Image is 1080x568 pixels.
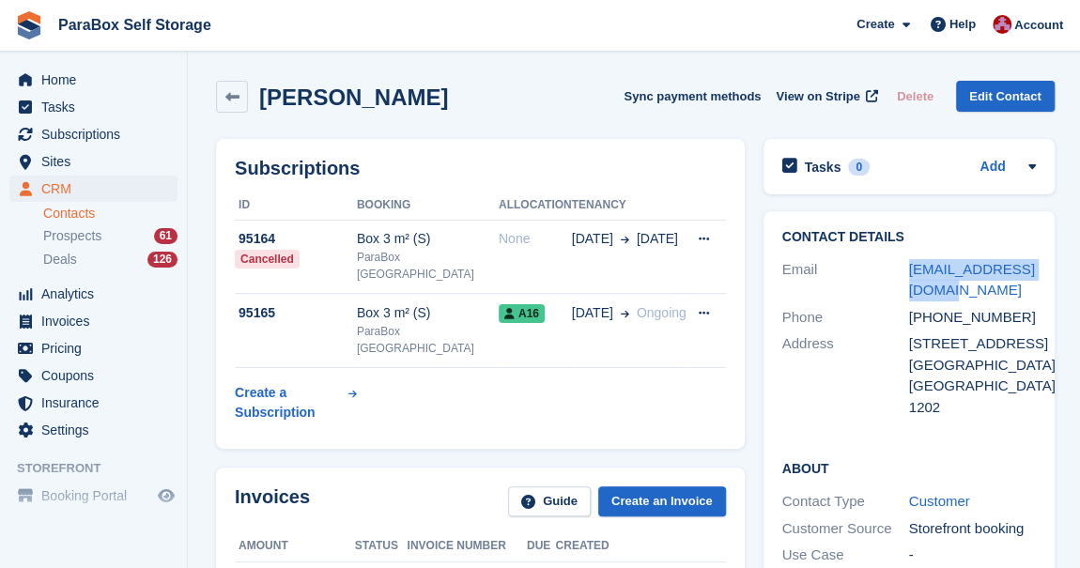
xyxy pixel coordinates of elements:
a: Deals 126 [43,250,177,269]
h2: Subscriptions [235,158,726,179]
span: Booking Portal [41,483,154,509]
a: menu [9,121,177,147]
a: menu [9,362,177,389]
span: Storefront [17,459,187,478]
span: [DATE] [572,229,613,249]
span: Create [856,15,894,34]
div: Storefront booking [909,518,1036,540]
a: menu [9,176,177,202]
span: Home [41,67,154,93]
a: Customer [909,493,970,509]
div: [GEOGRAPHIC_DATA] [909,376,1036,397]
div: ParaBox [GEOGRAPHIC_DATA] [357,249,499,283]
span: Deals [43,251,77,269]
span: A16 [499,304,545,323]
th: Allocation [499,191,572,221]
a: ParaBox Self Storage [51,9,219,40]
div: Box 3 m² (S) [357,303,499,323]
div: Use Case [782,545,909,566]
span: Invoices [41,308,154,334]
span: Coupons [41,362,154,389]
a: Edit Contact [956,81,1055,112]
span: Help [949,15,976,34]
span: CRM [41,176,154,202]
th: Invoice number [407,531,526,561]
span: Insurance [41,390,154,416]
div: [PHONE_NUMBER] [909,307,1036,329]
h2: Contact Details [782,230,1036,245]
span: View on Stripe [776,87,859,106]
th: Status [355,531,408,561]
div: Address [782,333,909,418]
div: - [909,545,1036,566]
div: Customer Source [782,518,909,540]
div: Phone [782,307,909,329]
span: Pricing [41,335,154,361]
th: ID [235,191,357,221]
div: 61 [154,228,177,244]
span: Settings [41,417,154,443]
h2: [PERSON_NAME] [259,84,448,110]
th: Booking [357,191,499,221]
div: Cancelled [235,250,300,269]
a: menu [9,483,177,509]
span: Tasks [41,94,154,120]
span: Subscriptions [41,121,154,147]
a: [EMAIL_ADDRESS][DOMAIN_NAME] [909,261,1035,299]
a: menu [9,335,177,361]
div: 95164 [235,229,357,249]
a: Add [980,157,1005,178]
a: menu [9,281,177,307]
img: Yan Grandjean [993,15,1011,34]
th: Tenancy [572,191,687,221]
h2: Invoices [235,486,310,517]
img: stora-icon-8386f47178a22dfd0bd8f6a31ec36ba5ce8667c1dd55bd0f319d3a0aa187defe.svg [15,11,43,39]
span: Analytics [41,281,154,307]
span: [DATE] [572,303,613,323]
a: Create a Subscription [235,376,357,430]
span: Sites [41,148,154,175]
h2: About [782,458,1036,477]
div: [STREET_ADDRESS] [909,333,1036,355]
a: Preview store [155,484,177,507]
span: Account [1014,16,1063,35]
a: Create an Invoice [598,486,726,517]
a: Contacts [43,205,177,223]
button: Delete [889,81,941,112]
a: Prospects 61 [43,226,177,246]
span: [DATE] [637,229,678,249]
div: 126 [147,252,177,268]
button: Sync payment methods [624,81,761,112]
h2: Tasks [805,159,841,176]
th: Created [555,531,677,561]
div: Contact Type [782,491,909,513]
a: menu [9,148,177,175]
a: Guide [508,486,591,517]
a: menu [9,94,177,120]
span: Prospects [43,227,101,245]
div: Box 3 m² (S) [357,229,499,249]
div: 0 [848,159,870,176]
div: [GEOGRAPHIC_DATA] [909,355,1036,376]
th: Due [527,531,556,561]
div: None [499,229,572,249]
div: 95165 [235,303,357,323]
a: menu [9,417,177,443]
div: Email [782,259,909,301]
a: menu [9,308,177,334]
span: Ongoing [637,305,687,320]
a: menu [9,390,177,416]
a: View on Stripe [768,81,882,112]
div: ParaBox [GEOGRAPHIC_DATA] [357,323,499,357]
a: menu [9,67,177,93]
div: Create a Subscription [235,383,345,422]
th: Amount [235,531,355,561]
div: 1202 [909,397,1036,419]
